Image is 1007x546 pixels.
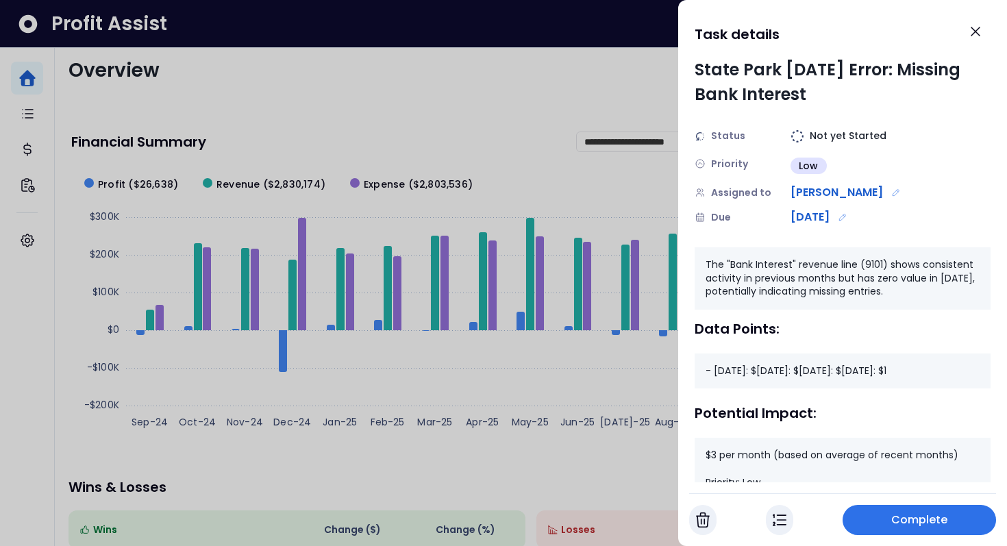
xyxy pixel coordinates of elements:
img: Status [695,131,706,142]
button: Complete [843,505,996,535]
span: Not yet Started [810,129,886,143]
img: In Progress [773,512,786,528]
span: Priority [711,157,748,171]
div: State Park [DATE] Error: Missing Bank Interest [695,58,991,107]
span: [PERSON_NAME] [791,184,883,201]
span: Status [711,129,745,143]
div: Data Points: [695,321,991,337]
div: - [DATE]: $[DATE]: $[DATE]: $[DATE]: $1 [695,353,991,389]
div: $3 per month (based on average of recent months) Priority: Low [695,438,991,500]
span: Complete [891,512,948,528]
button: Edit assignment [888,185,904,200]
span: Due [711,210,731,225]
button: Edit due date [835,210,850,225]
span: Assigned to [711,186,771,200]
img: Not yet Started [791,129,804,143]
h1: Task details [695,22,780,47]
div: The "Bank Interest" revenue line (9101) shows consistent activity in previous months but has zero... [695,247,991,310]
button: Close [960,16,991,47]
span: Low [799,159,819,173]
span: [DATE] [791,209,830,225]
img: Cancel Task [696,512,710,528]
div: Potential Impact: [695,405,991,421]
